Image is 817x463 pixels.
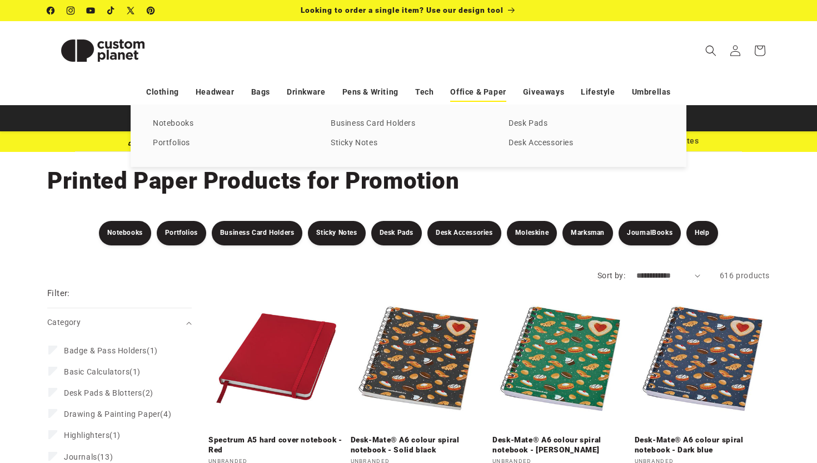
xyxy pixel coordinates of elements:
a: Headwear [196,82,235,102]
span: Journals [64,452,97,461]
span: 616 products [720,271,770,280]
a: Business Card Holders [331,116,486,131]
a: Desk-Mate® A6 colour spiral notebook - Solid black [351,435,486,455]
a: Spectrum A5 hard cover notebook - Red [208,435,344,455]
a: Sticky Notes [331,136,486,151]
a: Custom Planet [43,21,163,80]
a: Marksman [562,221,613,245]
span: Category [47,318,81,327]
h1: Printed Paper Products for Promotion [47,166,770,196]
span: Looking to order a single item? Use our design tool [301,6,504,14]
a: Business Card Holders [212,221,303,245]
a: Umbrellas [632,82,671,102]
span: Badge & Pass Holders [64,346,147,355]
a: Portfolios [153,136,308,151]
span: (1) [64,367,141,377]
a: Desk Accessories [427,221,501,245]
span: Desk Pads & Blotters [64,388,142,397]
iframe: Chat Widget [626,343,817,463]
span: Highlighters [64,431,109,440]
span: (1) [64,430,121,440]
a: Notebooks [153,116,308,131]
summary: Search [699,38,723,63]
a: Pens & Writing [342,82,398,102]
a: Giveaways [523,82,564,102]
a: Notebooks [99,221,151,245]
span: (1) [64,346,158,356]
a: Help [686,221,718,245]
span: (13) [64,452,113,462]
h2: Filter: [47,287,70,300]
a: Office & Paper [450,82,506,102]
span: Drawing & Painting Paper [64,410,160,418]
span: (2) [64,388,153,398]
a: Lifestyle [581,82,615,102]
a: Desk-Mate® A6 colour spiral notebook - [PERSON_NAME] [492,435,628,455]
span: (4) [64,409,171,419]
a: Desk Accessories [509,136,664,151]
a: Drinkware [287,82,325,102]
a: Sticky Notes [308,221,365,245]
label: Sort by: [597,271,625,280]
a: Bags [251,82,270,102]
a: Tech [415,82,434,102]
a: Portfolios [157,221,206,245]
span: Basic Calculators [64,367,129,376]
a: JournalBooks [619,221,681,245]
a: Desk Pads [509,116,664,131]
img: Custom Planet [47,26,158,76]
nav: Stationery Filters [25,221,792,245]
a: Clothing [146,82,179,102]
a: Moleskine [507,221,557,245]
a: Desk Pads [371,221,422,245]
summary: Category (0 selected) [47,308,192,337]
